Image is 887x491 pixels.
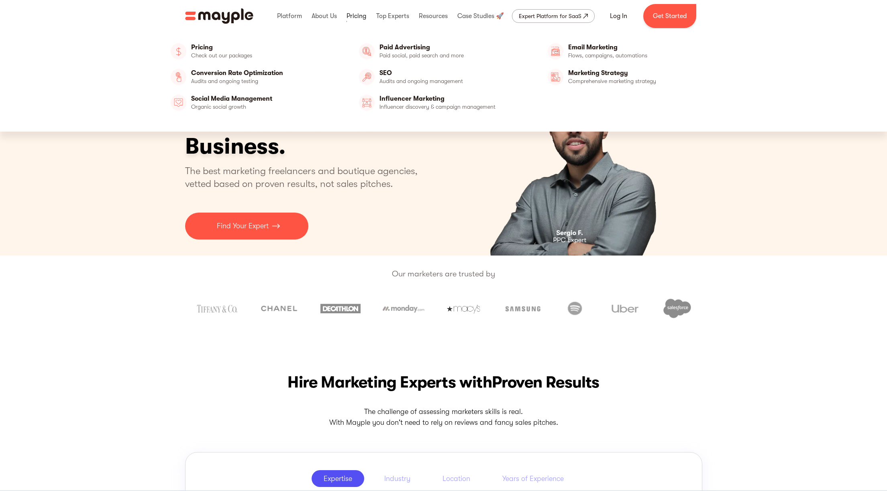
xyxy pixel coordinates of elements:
[384,474,410,483] div: Industry
[185,406,702,428] p: The challenge of assessing marketers skills is real. With Mayple you don't need to rely on review...
[600,6,637,26] a: Log In
[442,474,470,483] div: Location
[451,32,702,256] div: carousel
[185,213,308,239] a: Find Your Expert
[185,8,253,24] a: home
[275,3,304,29] div: Platform
[451,32,702,256] div: 1 of 4
[310,3,339,29] div: About Us
[374,3,411,29] div: Top Experts
[847,452,887,491] div: Widget de chat
[324,474,352,483] div: Expertise
[492,373,599,392] span: Proven Results
[185,164,427,190] p: The best marketing freelancers and boutique agencies, vetted based on proven results, not sales p...
[519,11,581,21] div: Expert Platform for SaaS
[217,221,269,231] p: Find Your Expert
[502,474,564,483] div: Years of Experience
[185,371,702,394] h2: Hire Marketing Experts with
[345,3,368,29] div: Pricing
[185,8,253,24] img: Mayple logo
[417,3,450,29] div: Resources
[512,9,595,23] a: Expert Platform for SaaS
[643,4,696,28] a: Get Started
[847,452,887,491] iframe: Chat Widget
